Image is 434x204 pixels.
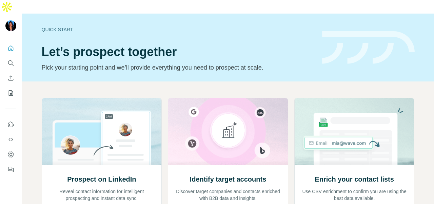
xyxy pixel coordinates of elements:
[5,118,16,131] button: Use Surfe on LinkedIn
[42,63,314,72] p: Pick your starting point and we’ll provide everything you need to prospect at scale.
[175,188,281,202] p: Discover target companies and contacts enriched with B2B data and insights.
[67,174,136,184] h2: Prospect on LinkedIn
[5,133,16,146] button: Use Surfe API
[322,31,415,64] img: banner
[190,174,267,184] h2: Identify target accounts
[5,87,16,99] button: My lists
[5,163,16,175] button: Feedback
[168,98,288,165] img: Identify target accounts
[42,26,314,33] div: Quick start
[5,148,16,161] button: Dashboard
[5,72,16,84] button: Enrich CSV
[49,188,155,202] p: Reveal contact information for intelligent prospecting and instant data sync.
[294,98,415,165] img: Enrich your contact lists
[42,98,162,165] img: Prospect on LinkedIn
[5,42,16,54] button: Quick start
[301,188,408,202] p: Use CSV enrichment to confirm you are using the best data available.
[42,45,314,59] h1: Let’s prospect together
[315,174,394,184] h2: Enrich your contact lists
[5,57,16,69] button: Search
[5,20,16,31] img: Avatar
